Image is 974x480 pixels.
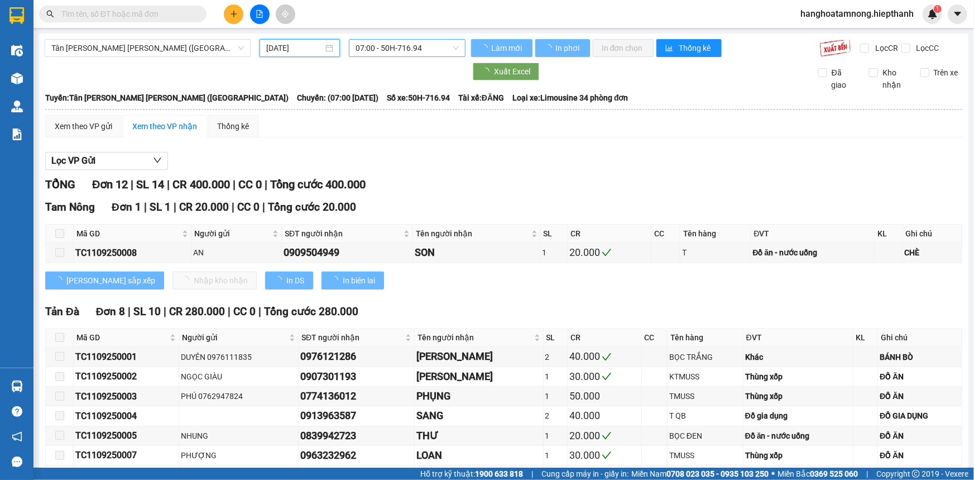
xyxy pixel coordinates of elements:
span: Tên người nhận [416,227,529,240]
span: message [12,457,22,467]
th: CR [568,329,642,347]
div: PHÚ 0762947824 [181,390,296,402]
b: Tuyến: Tân [PERSON_NAME] [PERSON_NAME] ([GEOGRAPHIC_DATA]) [45,93,289,102]
span: CR 400.000 [172,178,230,191]
div: Khác [745,351,851,363]
span: | [866,468,868,480]
span: loading [480,44,490,52]
td: ANH DUY [415,347,543,367]
span: Đơn 1 [112,201,141,213]
span: Xuất Excel [494,65,530,78]
button: In DS [265,272,313,289]
span: Miền Bắc [778,468,858,480]
img: warehouse-icon [11,381,23,392]
input: Tìm tên, số ĐT hoặc mã đơn [61,8,193,20]
span: CC 0 [237,201,260,213]
td: LOAN [415,446,543,465]
div: 0839942723 [300,428,412,444]
span: | [265,178,267,191]
span: Đã giao [827,66,861,91]
th: Ghi chú [903,225,962,243]
span: | [131,178,133,191]
span: Người gửi [194,227,270,240]
span: file-add [256,10,263,18]
div: AN [193,246,280,259]
span: Chuyến: (07:00 [DATE]) [297,92,378,104]
td: THƯ [415,426,543,446]
span: notification [12,431,22,442]
div: TC1109250005 [75,429,177,443]
span: | [531,468,533,480]
span: | [258,305,261,318]
span: CR 20.000 [179,201,229,213]
th: KL [875,225,903,243]
button: plus [224,4,243,24]
span: Tân Châu - Hồ Chí Minh (Giường) [51,40,244,56]
button: aim [276,4,295,24]
div: 40.000 [569,349,640,364]
span: Đơn 12 [92,178,128,191]
div: Thùng xốp [745,370,851,383]
div: BÁNH BÒ [880,351,960,363]
span: Lọc CC [912,42,941,54]
span: Tài xế: ĐĂNG [458,92,504,104]
span: Mã GD [76,227,180,240]
button: caret-down [948,4,967,24]
button: In biên lai [322,272,384,289]
span: [PERSON_NAME] sắp xếp [66,274,155,287]
th: ĐVT [743,329,853,347]
th: CR [568,225,651,243]
td: SANG [415,406,543,426]
span: Mã GD [76,331,167,344]
div: 0907301193 [300,369,412,384]
span: check [602,352,612,362]
div: 40.000 [569,408,640,424]
div: ĐỒ ĂN [880,449,960,462]
td: TC1109250002 [74,367,179,387]
span: Tản Đà [45,305,79,318]
th: Tên hàng [680,225,751,243]
span: CC 0 [238,178,262,191]
sup: 1 [934,5,942,13]
span: | [233,178,236,191]
img: solution-icon [11,129,23,140]
div: CHÈ [905,246,960,259]
img: warehouse-icon [11,45,23,56]
div: 50.000 [569,388,640,404]
span: SĐT người nhận [301,331,403,344]
img: 9k= [819,39,851,57]
span: Tam Nông [45,201,95,213]
span: | [144,201,147,213]
span: loading [544,44,554,52]
span: Kho nhận [878,66,911,91]
div: Đồ gia dụng [745,410,851,422]
div: 2 [545,410,565,422]
td: 0774136012 [299,387,415,406]
div: 2 [545,351,565,363]
span: In biên lai [343,274,375,287]
td: NGỌC ANH [415,367,543,387]
td: TC1109250005 [74,426,179,446]
span: Làm mới [491,42,524,54]
div: TC1109250002 [75,369,177,383]
div: [PERSON_NAME] [416,369,541,384]
div: NGỌC GIÀU [181,370,296,383]
span: loading [54,276,66,284]
td: 0963232962 [299,446,415,465]
span: Trên xe [929,66,963,79]
td: TC1109250008 [74,243,191,263]
span: hanghoatamnong.hiepthanh [791,7,923,21]
span: question-circle [12,406,22,417]
div: 1 [545,430,565,442]
div: BỌC TRẮNG [669,351,741,363]
th: Tên hàng [668,329,743,347]
img: logo-vxr [9,7,24,24]
span: In DS [286,274,304,287]
span: Hỗ trợ kỹ thuật: [420,468,523,480]
img: warehouse-icon [11,101,23,112]
span: In phơi [555,42,581,54]
div: 30.000 [569,369,640,384]
span: | [228,305,231,318]
div: PHƯỢNG [181,449,296,462]
span: | [164,305,166,318]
